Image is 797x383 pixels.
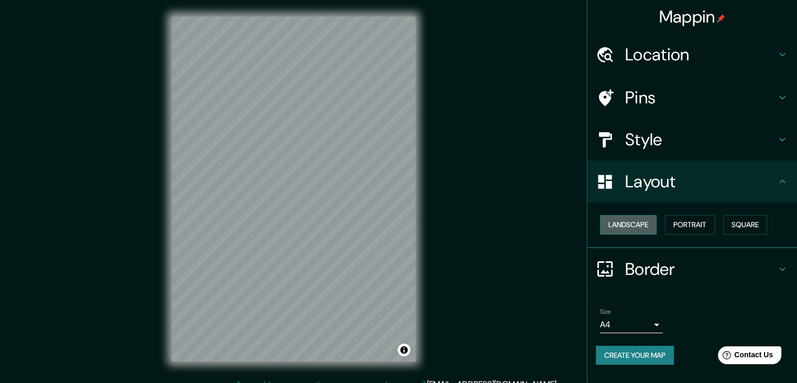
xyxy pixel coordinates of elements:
button: Portrait [665,215,715,235]
label: Size [600,307,611,316]
h4: Style [625,129,776,150]
button: Square [723,215,767,235]
img: pin-icon.png [717,14,725,23]
h4: Layout [625,171,776,192]
h4: Pins [625,87,776,108]
button: Landscape [600,215,657,235]
div: Location [587,34,797,76]
div: A4 [600,316,663,333]
h4: Location [625,44,776,65]
iframe: Help widget launcher [704,342,785,371]
div: Style [587,119,797,161]
h4: Mappin [659,6,726,27]
button: Toggle attribution [398,344,410,356]
div: Border [587,248,797,290]
button: Create your map [596,346,674,365]
div: Pins [587,77,797,119]
div: Layout [587,161,797,203]
canvas: Map [172,17,416,361]
h4: Border [625,259,776,280]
